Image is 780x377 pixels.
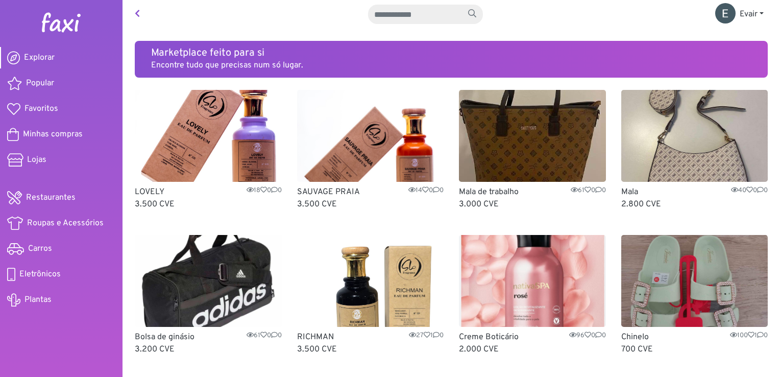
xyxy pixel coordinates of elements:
a: Chinelo Chinelo10010 700 CVE [621,235,768,356]
h5: Marketplace feito para si [151,47,751,59]
p: 3.500 CVE [297,343,444,356]
span: 14 0 0 [408,186,444,196]
p: 3.000 CVE [459,198,606,210]
span: Explorar [24,52,55,64]
p: LOVELY [135,186,282,198]
span: 100 1 0 [730,331,768,341]
span: Favoritos [25,103,58,115]
img: Chinelo [621,235,768,327]
p: 2.000 CVE [459,343,606,356]
span: Plantas [25,294,52,306]
p: Creme Boticário [459,331,606,343]
span: Lojas [27,154,46,166]
span: Popular [26,77,54,89]
p: Bolsa de ginásio [135,331,282,343]
img: SAUVAGE PRAIA [297,90,444,182]
span: Carros [28,243,52,255]
img: Bolsa de ginásio [135,235,282,327]
span: Eletrônicos [19,268,61,280]
span: 40 0 0 [731,186,768,196]
span: Restaurantes [26,192,76,204]
span: 61 0 0 [571,186,606,196]
img: RICHMAN [297,235,444,327]
img: Mala de trabalho [459,90,606,182]
span: Roupas e Acessórios [27,217,104,229]
span: 18 0 0 [247,186,282,196]
p: RICHMAN [297,331,444,343]
a: Evair [707,4,772,25]
span: 61 0 0 [247,331,282,341]
img: Mala [621,90,768,182]
img: Creme Boticário [459,235,606,327]
p: Chinelo [621,331,768,343]
a: Mala de trabalho Mala de trabalho6100 3.000 CVE [459,90,606,210]
span: Evair [740,9,758,19]
a: SAUVAGE PRAIA SAUVAGE PRAIA1400 3.500 CVE [297,90,444,210]
span: 96 0 0 [569,331,606,341]
p: Mala [621,186,768,198]
a: Creme Boticário Creme Boticário9600 2.000 CVE [459,235,606,356]
p: SAUVAGE PRAIA [297,186,444,198]
a: LOVELY LOVELY1800 3.500 CVE [135,90,282,210]
p: 3.500 CVE [135,198,282,210]
a: RICHMAN RICHMAN2710 3.500 CVE [297,235,444,356]
p: 700 CVE [621,343,768,356]
img: LOVELY [135,90,282,182]
span: 27 1 0 [409,331,444,341]
p: Encontre tudo que precisas num só lugar. [151,59,751,72]
p: Mala de trabalho [459,186,606,198]
p: 3.500 CVE [297,198,444,210]
p: 2.800 CVE [621,198,768,210]
p: 3.200 CVE [135,343,282,356]
a: Bolsa de ginásio Bolsa de ginásio6100 3.200 CVE [135,235,282,356]
a: Mala Mala4000 2.800 CVE [621,90,768,210]
span: Minhas compras [23,128,83,140]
